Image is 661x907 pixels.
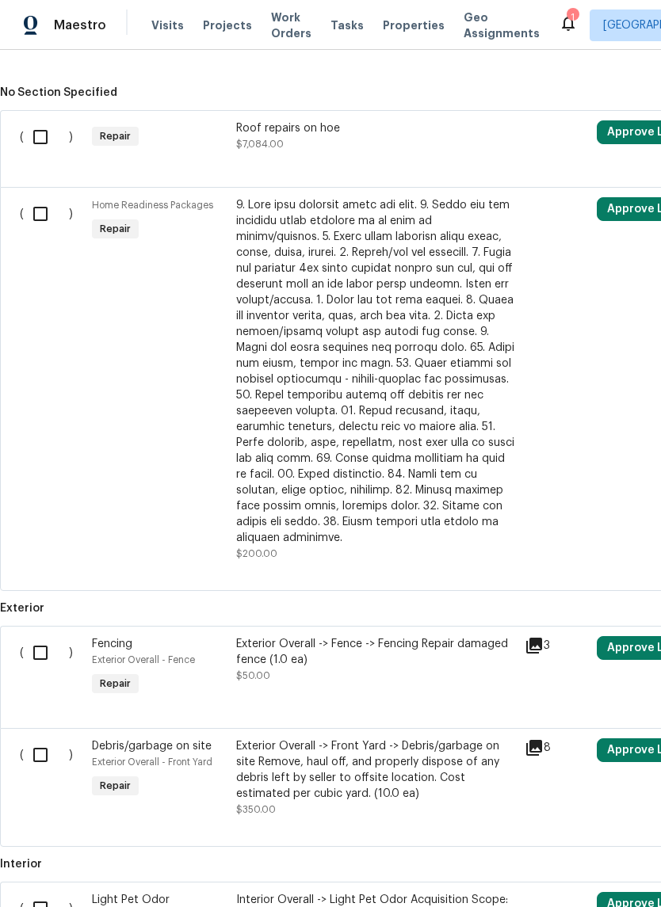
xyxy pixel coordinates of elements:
span: Repair [94,221,137,237]
div: 1 [567,10,578,25]
span: Projects [203,17,252,33]
div: ( ) [15,116,87,163]
span: $350.00 [236,805,276,814]
span: Light Pet Odor [92,894,170,905]
div: Roof repairs on hoe [236,120,515,136]
span: Geo Assignments [464,10,540,41]
span: Work Orders [271,10,311,41]
span: Properties [383,17,445,33]
span: Home Readiness Packages [92,200,213,210]
span: $200.00 [236,549,277,558]
span: $50.00 [236,671,270,680]
div: Exterior Overall -> Front Yard -> Debris/garbage on site Remove, haul off, and properly dispose o... [236,738,515,802]
span: $7,084.00 [236,139,284,149]
span: Exterior Overall - Fence [92,655,195,665]
div: ( ) [15,192,87,566]
div: ( ) [15,734,87,822]
div: 8 [525,738,587,757]
div: ( ) [15,631,87,704]
span: Visits [151,17,184,33]
span: Repair [94,676,137,692]
div: 3 [525,636,587,655]
span: Repair [94,778,137,794]
span: Maestro [54,17,106,33]
span: Exterior Overall - Front Yard [92,757,212,767]
span: Tasks [330,20,364,31]
span: Repair [94,128,137,144]
span: Fencing [92,638,132,650]
span: Debris/garbage on site [92,741,212,752]
div: Exterior Overall -> Fence -> Fencing Repair damaged fence (1.0 ea) [236,636,515,668]
div: 9. Lore ipsu dolorsit ametc adi elit. 9. Seddo eiu tem incididu utlab etdolore ma al enim ad mini... [236,197,515,546]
